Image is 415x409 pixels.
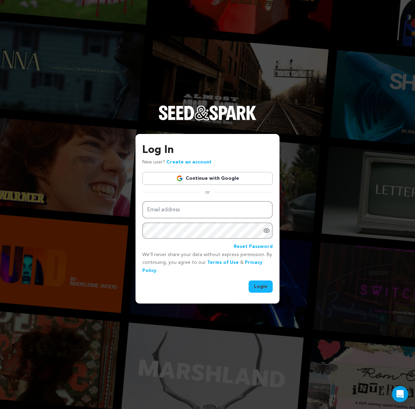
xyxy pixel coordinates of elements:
span: or [201,189,214,196]
a: Seed&Spark Homepage [159,105,256,134]
a: Continue with Google [142,172,273,185]
p: We’ll never share your data without express permission. By continuing, you agree to our & . [142,251,273,275]
a: Create an account [166,160,212,164]
a: Reset Password [234,243,273,251]
p: New user? [142,158,212,167]
h3: Log In [142,142,273,158]
div: Open Intercom Messenger [392,386,408,402]
button: Login [249,280,273,293]
img: Google logo [176,175,183,182]
a: Show password as plain text. Warning: this will display your password on the screen. [263,227,270,234]
input: Email address [142,201,273,218]
a: Terms of Use [207,260,239,265]
img: Seed&Spark Logo [159,105,256,120]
